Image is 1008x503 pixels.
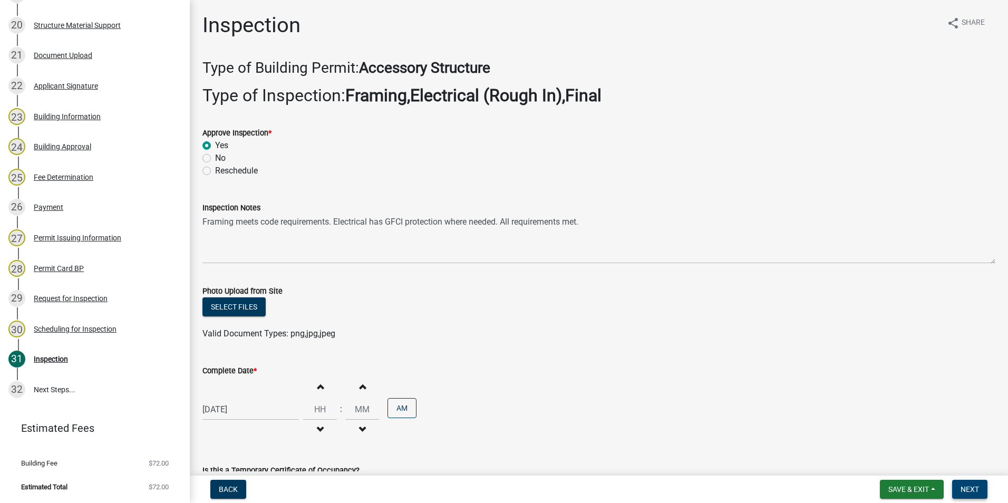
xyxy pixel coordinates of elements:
[202,297,266,316] button: Select files
[962,17,985,30] span: Share
[337,403,345,415] div: :
[34,52,92,59] div: Document Upload
[387,398,416,418] button: AM
[8,290,25,307] div: 29
[8,108,25,125] div: 23
[202,288,283,295] label: Photo Upload from Site
[345,85,602,105] strong: Framing,Electrical (Rough In),Final
[8,381,25,398] div: 32
[202,85,995,105] h2: Type of Inspection:
[202,205,260,212] label: Inspection Notes
[34,143,91,150] div: Building Approval
[215,152,226,165] label: No
[34,325,117,333] div: Scheduling for Inspection
[34,82,98,90] div: Applicant Signature
[8,199,25,216] div: 26
[34,295,108,302] div: Request for Inspection
[202,328,335,338] span: Valid Document Types: png,jpg,jpeg
[34,113,101,120] div: Building Information
[202,59,995,77] h3: Type of Building Permit:
[961,485,979,494] span: Next
[34,234,121,241] div: Permit Issuing Information
[938,13,993,33] button: shareShare
[34,204,63,211] div: Payment
[8,321,25,337] div: 30
[219,485,238,494] span: Back
[8,351,25,367] div: 31
[303,399,337,420] input: Hours
[8,138,25,155] div: 24
[210,480,246,499] button: Back
[34,355,68,363] div: Inspection
[202,130,272,137] label: Approve Inspection
[202,367,257,375] label: Complete Date
[202,13,301,38] h1: Inspection
[880,480,944,499] button: Save & Exit
[215,139,228,152] label: Yes
[34,173,93,181] div: Fee Determination
[21,483,67,490] span: Estimated Total
[8,17,25,34] div: 20
[8,47,25,64] div: 21
[34,22,121,29] div: Structure Material Support
[8,260,25,277] div: 28
[202,399,299,420] input: mm/dd/yyyy
[345,399,379,420] input: Minutes
[8,229,25,246] div: 27
[149,460,169,467] span: $72.00
[888,485,929,494] span: Save & Exit
[34,265,84,272] div: Permit Card BP
[8,78,25,94] div: 22
[21,460,57,467] span: Building Fee
[359,59,490,76] strong: Accessory Structure
[952,480,987,499] button: Next
[202,467,360,475] label: Is this a Temporary Certificate of Occupancy?
[149,483,169,490] span: $72.00
[8,169,25,186] div: 25
[215,165,258,177] label: Reschedule
[947,17,959,30] i: share
[8,418,173,439] a: Estimated Fees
